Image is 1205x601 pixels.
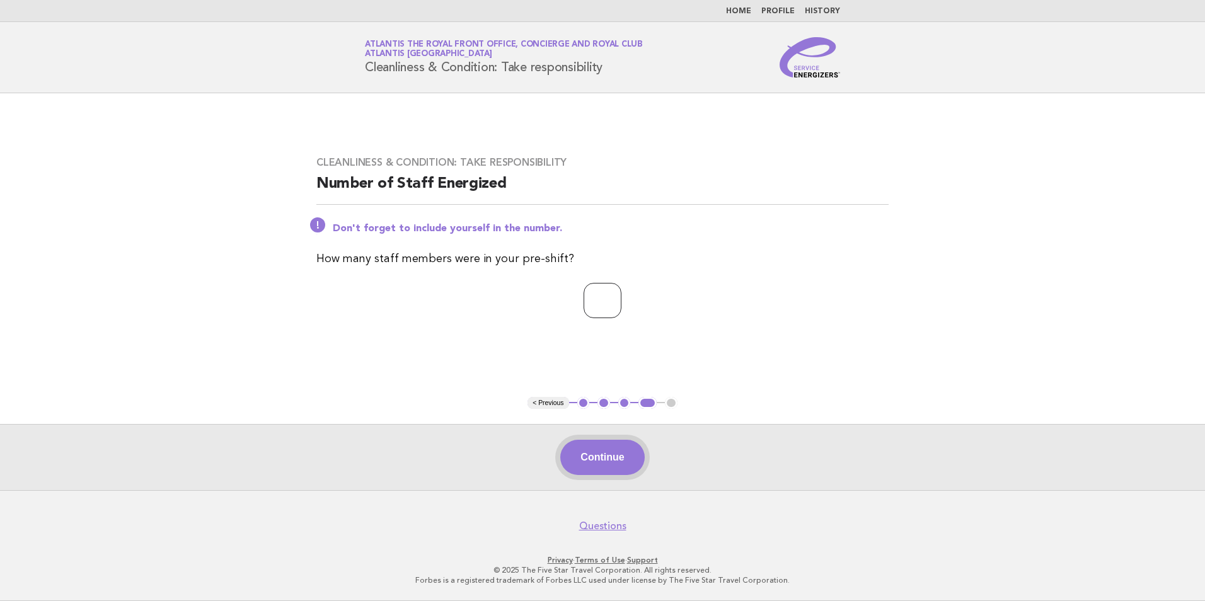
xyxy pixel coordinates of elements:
h2: Number of Staff Energized [316,174,889,205]
a: Support [627,556,658,564]
p: How many staff members were in your pre-shift? [316,250,889,268]
span: Atlantis [GEOGRAPHIC_DATA] [365,50,492,59]
p: Forbes is a registered trademark of Forbes LLC used under license by The Five Star Travel Corpora... [217,575,988,585]
a: Atlantis The Royal Front Office, Concierge and Royal ClubAtlantis [GEOGRAPHIC_DATA] [365,40,643,58]
a: Profile [761,8,795,15]
p: · · [217,555,988,565]
button: 1 [577,397,590,409]
a: Questions [579,520,626,532]
button: < Previous [528,397,568,409]
p: Don't forget to include yourself in the number. [333,222,889,235]
a: History [805,8,840,15]
a: Home [726,8,751,15]
h1: Cleanliness & Condition: Take responsibility [365,41,643,74]
button: 4 [638,397,657,409]
a: Terms of Use [575,556,625,564]
a: Privacy [548,556,573,564]
button: 3 [618,397,631,409]
p: © 2025 The Five Star Travel Corporation. All rights reserved. [217,565,988,575]
h3: Cleanliness & Condition: Take responsibility [316,156,889,169]
img: Service Energizers [780,37,840,77]
button: Continue [560,440,644,475]
button: 2 [597,397,610,409]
